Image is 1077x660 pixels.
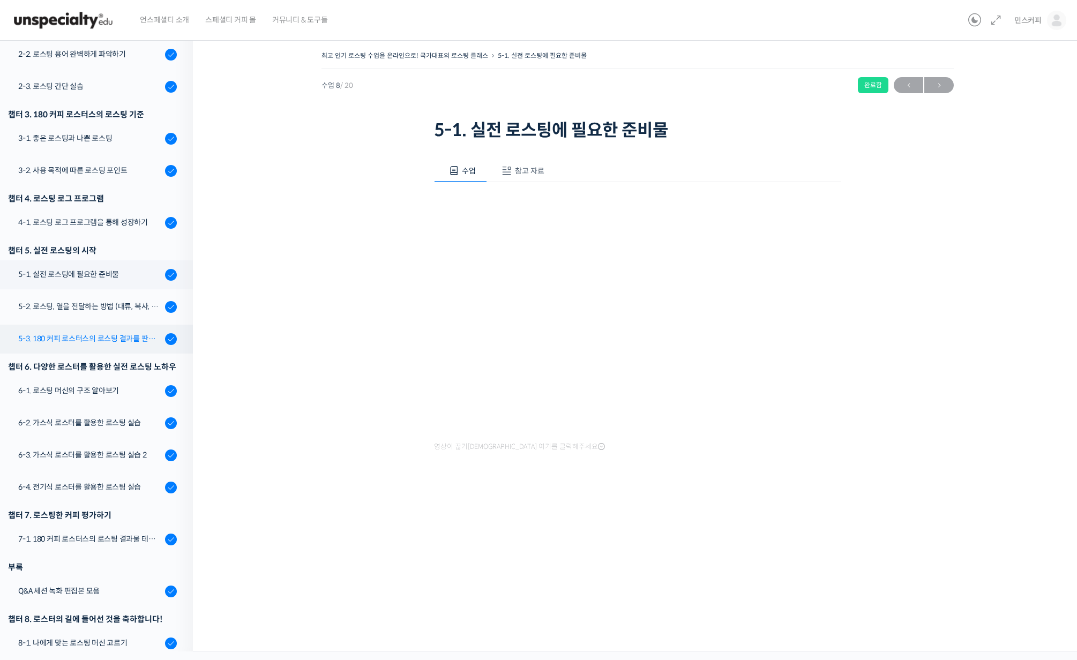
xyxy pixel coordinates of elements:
div: 4-1. 로스팅 로그 프로그램을 통해 성장하기 [18,216,162,228]
div: 8-1. 나에게 맞는 로스팅 머신 고르기 [18,637,162,649]
h1: 5-1. 실전 로스팅에 필요한 준비물 [434,120,841,140]
div: 챕터 4. 로스팅 로그 프로그램 [8,191,177,206]
span: → [924,78,954,93]
div: 3-2. 사용 목적에 따른 로스팅 포인트 [18,164,162,176]
span: 설정 [166,356,178,364]
div: Q&A 세션 녹화 편집본 모음 [18,585,162,597]
div: 6-3. 가스식 로스터를 활용한 로스팅 실습 2 [18,449,162,461]
span: 홈 [34,356,40,364]
div: 챕터 3. 180 커피 로스터스의 로스팅 기준 [8,107,177,122]
a: 홈 [3,340,71,366]
a: 설정 [138,340,206,366]
span: 수업 8 [321,82,353,89]
div: 챕터 8. 로스터의 길에 들어선 것을 축하합니다! [8,612,177,626]
div: 챕터 7. 로스팅한 커피 평가하기 [8,508,177,522]
div: 6-4. 전기식 로스터를 활용한 로스팅 실습 [18,481,162,493]
div: 2-2. 로스팅 용어 완벽하게 파악하기 [18,48,162,60]
span: 영상이 끊기[DEMOGRAPHIC_DATA] 여기를 클릭해주세요 [434,442,605,451]
a: ←이전 [894,77,923,93]
span: 대화 [98,356,111,365]
div: 5-1. 실전 로스팅에 필요한 준비물 [18,268,162,280]
span: 수업 [462,166,476,176]
div: 7-1. 180 커피 로스터스의 로스팅 결과물 테스트 노하우 [18,533,162,545]
div: 챕터 5. 실전 로스팅의 시작 [8,243,177,258]
div: 부록 [8,560,177,574]
div: 5-2. 로스팅, 열을 전달하는 방법 (대류, 복사, 전도) [18,301,162,312]
a: 5-1. 실전 로스팅에 필요한 준비물 [498,51,587,59]
span: / 20 [340,81,353,90]
div: 완료함 [858,77,888,93]
span: 참고 자료 [515,166,544,176]
a: 최고 인기 로스팅 수업을 온라인으로! 국가대표의 로스팅 클래스 [321,51,488,59]
div: 챕터 6. 다양한 로스터를 활용한 실전 로스팅 노하우 [8,359,177,374]
span: 민스커피 [1014,16,1042,25]
div: 5-3. 180 커피 로스터스의 로스팅 결과를 판단하는 노하우 [18,333,162,344]
div: 3-1. 좋은 로스팅과 나쁜 로스팅 [18,132,162,144]
a: 다음→ [924,77,954,93]
div: 2-3. 로스팅 간단 실습 [18,80,162,92]
div: 6-2. 가스식 로스터를 활용한 로스팅 실습 [18,417,162,429]
a: 대화 [71,340,138,366]
div: 6-1. 로스팅 머신의 구조 알아보기 [18,385,162,396]
span: ← [894,78,923,93]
